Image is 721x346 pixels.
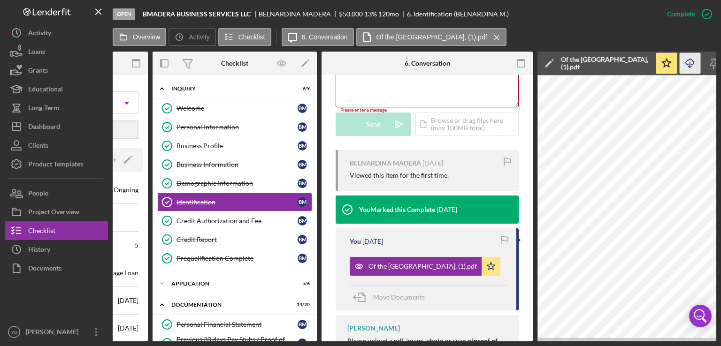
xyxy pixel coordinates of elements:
a: Personal InformationBM [157,118,312,136]
div: 6. Identification (BELNARDINA M.) [407,10,509,18]
div: Documentation [171,302,286,308]
div: Send [366,113,381,136]
a: IdentificationBM [157,193,312,211]
div: B M [298,141,307,150]
div: BELNARDINA MADERA [259,10,339,18]
div: Documents [28,259,61,280]
button: Long-Term [5,98,108,117]
div: Personal Information [176,123,298,131]
label: Overview [133,33,160,41]
div: Application [171,281,286,286]
div: Credit Authorization and Fee [176,217,298,225]
div: Long-Term [28,98,59,120]
div: 6. Conversation [405,60,450,67]
text: YB [11,330,17,335]
div: Loans [28,42,45,63]
button: Complete [658,5,716,23]
div: You Marked this Complete [359,206,435,213]
div: B M [298,235,307,244]
div: B M [298,104,307,113]
button: Clients [5,136,108,155]
div: Demographic Information [176,180,298,187]
label: Activity [189,33,209,41]
div: Activity [28,23,51,45]
a: Prequalification CompleteBM [157,249,312,268]
div: People [28,184,48,205]
div: B M [298,122,307,132]
button: Checklist [218,28,271,46]
div: Please enter a message [336,107,519,113]
label: Of the [GEOGRAPHIC_DATA], (1).pdf [376,33,487,41]
div: B M [298,216,307,226]
button: Project Overview [5,203,108,221]
button: Activity [5,23,108,42]
div: 5 [135,241,138,250]
div: History [28,240,50,261]
label: 6. Conversation [302,33,348,41]
button: Edit [99,153,136,167]
div: Educational [28,80,63,101]
div: 120 mo [378,10,399,18]
div: Viewed this item for the first time. [350,172,449,179]
button: History [5,240,108,259]
button: People [5,184,108,203]
label: Checklist [238,33,265,41]
div: [DATE] [118,323,138,333]
button: Of the [GEOGRAPHIC_DATA], (1).pdf [356,28,506,46]
button: Send [336,113,411,136]
button: Educational [5,80,108,98]
button: 6. Conversation [282,28,354,46]
button: Move Documents [350,286,434,309]
div: Welcome [176,105,298,112]
div: Prequalification Complete [176,255,298,262]
a: Credit ReportBM [157,230,312,249]
div: Grants [28,61,48,82]
button: Checklist [5,221,108,240]
div: Inquiry [171,86,286,91]
div: Open [113,8,135,20]
div: Business Information [176,161,298,168]
div: Of the [GEOGRAPHIC_DATA], (1).pdf [561,56,650,71]
div: B M [298,179,307,188]
button: Loans [5,42,108,61]
div: You [350,238,361,245]
a: Documents [5,259,108,278]
a: Credit Authorization and FeeBM [157,211,312,230]
time: 2025-09-17 16:08 [362,238,383,245]
div: B M [298,160,307,169]
div: Of the [GEOGRAPHIC_DATA], (1).pdf [368,263,477,270]
span: Move Documents [373,293,425,301]
div: Complete [667,5,695,23]
div: [DATE] [118,296,138,305]
div: BELNARDINA MADERA [350,159,421,167]
a: WelcomeBM [157,99,312,118]
div: 13 % [364,10,377,18]
div: Ongoing [114,185,138,195]
div: 5 / 6 [293,281,310,286]
div: Project Overview [28,203,79,224]
div: Clients [28,136,48,157]
a: Personal Financial StatementBM [157,315,312,334]
span: $50,000 [339,10,363,18]
a: Business InformationBM [157,155,312,174]
div: B M [298,197,307,207]
div: Credit Report [176,236,298,243]
div: [PERSON_NAME] [23,323,84,344]
button: Activity [169,28,215,46]
div: 14 / 20 [293,302,310,308]
div: Product Templates [28,155,83,176]
a: Product Templates [5,155,108,173]
a: Grants [5,61,108,80]
a: Business ProfileBM [157,136,312,155]
div: Checklist [28,221,55,242]
div: B M [298,320,307,329]
div: Open Intercom Messenger [689,305,712,327]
